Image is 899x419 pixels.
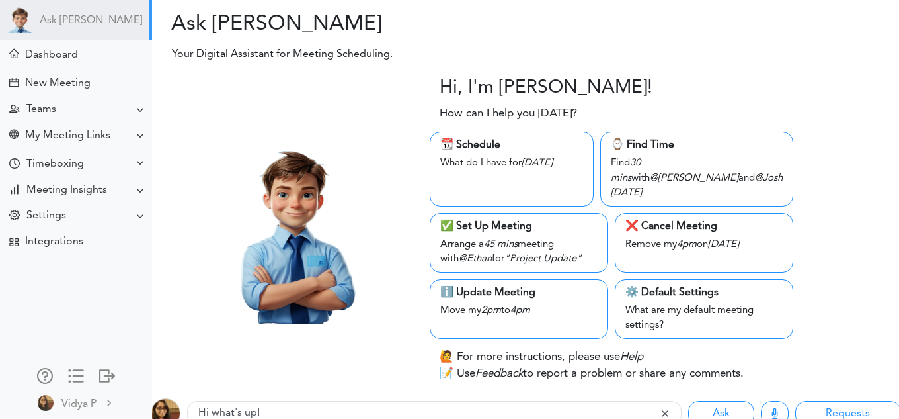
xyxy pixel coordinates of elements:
div: Log out [99,368,115,381]
div: TEAMCAL AI Workflow Apps [9,238,19,247]
div: Timeboxing [26,158,84,171]
div: New Meeting [25,77,91,90]
i: 2pm [481,306,501,316]
a: Ask [PERSON_NAME] [40,15,142,27]
i: @Ethan [459,254,492,264]
h3: Hi, I'm [PERSON_NAME]! [440,77,652,100]
a: Change side menu [68,368,84,387]
i: [DATE] [611,188,642,198]
div: ⚙️ Default Settings [625,285,783,301]
i: [DATE] [522,158,553,168]
div: ❌ Cancel Meeting [625,218,783,234]
div: Manage Members and Externals [37,368,53,381]
div: Meeting Insights [26,184,107,197]
div: Meeting Dashboard [9,49,19,58]
div: ℹ️ Update Meeting [440,285,598,301]
i: 4pm [677,240,697,250]
div: What do I have for [440,153,583,171]
div: Remove my on [625,234,783,253]
img: 2Q== [38,395,54,411]
p: 📝 Use to report a problem or share any comments. [440,365,744,383]
div: Move my to [440,301,598,319]
i: 30 mins [611,158,641,183]
p: 🙋 For more instructions, please use [440,349,643,366]
i: @[PERSON_NAME] [650,173,738,183]
div: My Meeting Links [25,130,110,142]
div: Find with and [611,153,783,201]
div: ✅ Set Up Meeting [440,218,598,234]
div: Teams [26,103,56,116]
a: Vidya P [1,388,151,418]
h2: Ask [PERSON_NAME] [162,12,516,37]
img: Theo.png [199,136,387,324]
i: @Josh [755,173,783,183]
div: Show only icons [68,368,84,381]
i: 45 mins [484,240,518,250]
i: "Project Update" [504,254,582,264]
div: Share Meeting Link [9,130,19,142]
div: Create Meeting [9,78,19,87]
div: Dashboard [25,49,78,62]
div: What are my default meeting settings? [625,301,783,334]
img: Powered by TEAMCAL AI [7,7,33,33]
p: How can I help you [DATE]? [440,105,577,122]
div: Time Your Goals [9,158,20,171]
div: ⌚️ Find Time [611,137,783,153]
div: Vidya P [61,396,97,412]
div: 📆 Schedule [440,137,583,153]
i: Help [620,351,643,363]
i: 4pm [510,306,530,316]
div: Settings [26,210,66,222]
i: Feedback [475,368,523,379]
div: Arrange a meeting with for [440,234,598,267]
div: Integrations [25,236,83,248]
p: Your Digital Assistant for Meeting Scheduling. [163,46,685,62]
i: [DATE] [708,240,739,250]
